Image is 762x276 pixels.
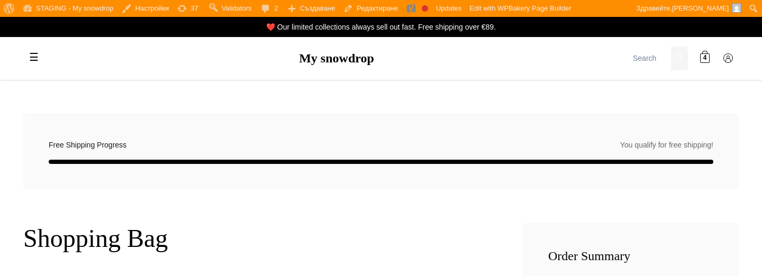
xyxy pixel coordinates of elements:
[672,4,729,12] span: [PERSON_NAME]
[23,47,44,68] label: Toggle mobile menu
[49,139,126,151] span: Free Shipping Progress
[548,249,713,264] h3: Order Summary
[703,53,707,63] span: 4
[23,223,489,254] h1: Shopping Bag
[694,48,715,69] a: 4
[299,51,374,65] a: My snowdrop
[629,47,671,70] input: Search
[620,139,713,151] span: You qualify for free shipping!
[422,5,428,12] div: Focus keyphrase not set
